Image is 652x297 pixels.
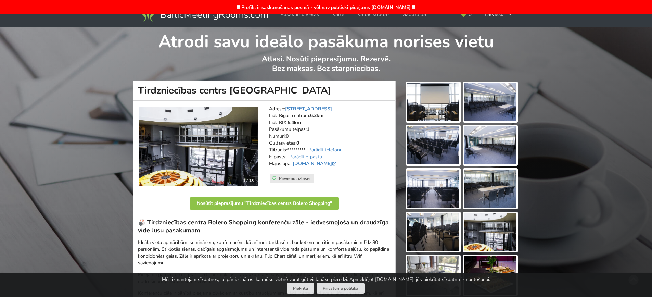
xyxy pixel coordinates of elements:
strong: 6.2km [310,112,323,119]
img: Tirdzniecības centrs Bolero Shopping | Rīga | Pasākumu vieta - galerijas bilde [464,170,516,208]
img: Tirdzniecības centrs Bolero Shopping | Rīga | Pasākumu vieta - galerijas bilde [407,170,459,208]
img: Konferenču zāle | Rīga | Tirdzniecības centrs Bolero Shopping [139,107,258,186]
img: Tirdzniecības centrs Bolero Shopping | Rīga | Pasākumu vieta - galerijas bilde [407,126,459,165]
img: Tirdzniecības centrs Bolero Shopping | Rīga | Pasākumu vieta - galerijas bilde [407,213,459,251]
address: Adrese: Līdz Rīgas centram: Līdz RIX: Pasākumu telpas: Numuri: Gultasvietas: Tālrunis: E-pasts: M... [269,106,391,174]
button: Nosūtīt pieprasījumu "Tirdzniecības centrs Bolero Shopping" [190,197,339,210]
button: Piekrītu [287,283,314,294]
a: Parādīt e-pastu [289,153,322,160]
img: Tirdzniecības centrs Bolero Shopping | Rīga | Pasākumu vieta - galerijas bilde [464,256,516,295]
strong: 1 [307,126,309,133]
p: Atlasi. Nosūti pieprasījumu. Rezervē. Bez maksas. Bez starpniecības. [133,54,519,81]
img: Tirdzniecības centrs Bolero Shopping | Rīga | Pasākumu vieta - galerijas bilde [407,83,459,121]
a: Karte [328,8,349,21]
strong: 5.4km [287,119,301,126]
a: Parādīt telefonu [308,147,343,153]
span: Pievienot izlasei [279,176,310,181]
a: Pasākumu vietas [276,8,324,21]
img: Tirdzniecības centrs Bolero Shopping | Rīga | Pasākumu vieta - galerijas bilde [464,83,516,121]
strong: 0 [286,133,289,139]
div: Latviešu [480,8,517,21]
p: Pieejama garderobe un plašs, ērts bezmaksas stāvlaukums. Piedāvājam pasūtīt kafijas pauzes un pus... [138,271,391,285]
a: Privātuma politika [317,283,365,294]
div: 1 / 18 [239,175,258,186]
span: 0 [469,12,472,17]
h1: Tirdzniecības centrs [GEOGRAPHIC_DATA] [133,81,396,101]
p: Ideāla vieta apmācībām, semināriem, konferencēm, kā arī meistarklasēm, banketiem un citiem pasāku... [138,239,391,267]
a: Sadarbība [398,8,431,21]
strong: 0 [296,140,299,146]
a: Kā tas strādā? [353,8,394,21]
a: Konferenču zāle | Rīga | Tirdzniecības centrs Bolero Shopping 1 / 18 [139,107,258,186]
h3: 🎳 Tirdzniecības centra Bolero Shopping konferenču zāle - iedvesmojoša un draudzīga vide Jūsu pasā... [138,219,391,234]
h1: Atrodi savu ideālo pasākuma norises vietu [133,27,519,53]
a: [STREET_ADDRESS] [285,106,332,112]
img: Tirdzniecības centrs Bolero Shopping | Rīga | Pasākumu vieta - galerijas bilde [407,256,459,295]
img: Tirdzniecības centrs Bolero Shopping | Rīga | Pasākumu vieta - galerijas bilde [464,213,516,251]
a: [DOMAIN_NAME] [293,160,337,167]
img: Tirdzniecības centrs Bolero Shopping | Rīga | Pasākumu vieta - galerijas bilde [464,126,516,165]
